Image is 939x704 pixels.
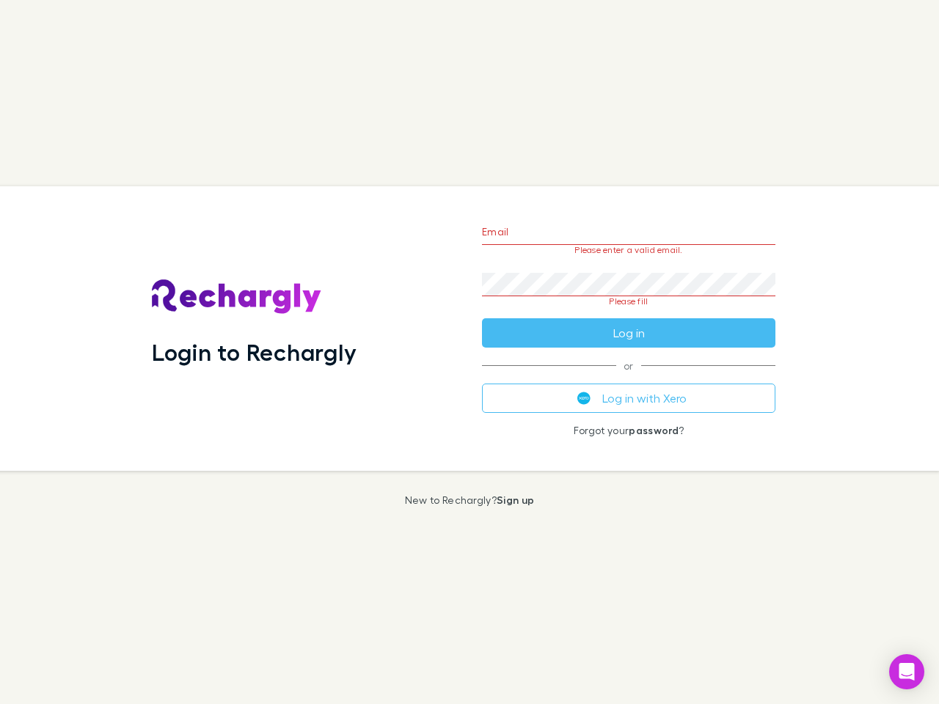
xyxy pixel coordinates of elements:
p: Please enter a valid email. [482,245,775,255]
img: Xero's logo [577,392,591,405]
p: Forgot your ? [482,425,775,436]
p: New to Rechargly? [405,494,535,506]
span: or [482,365,775,366]
button: Log in with Xero [482,384,775,413]
a: Sign up [497,494,534,506]
img: Rechargly's Logo [152,279,322,315]
p: Please fill [482,296,775,307]
div: Open Intercom Messenger [889,654,924,689]
button: Log in [482,318,775,348]
h1: Login to Rechargly [152,338,357,366]
a: password [629,424,679,436]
